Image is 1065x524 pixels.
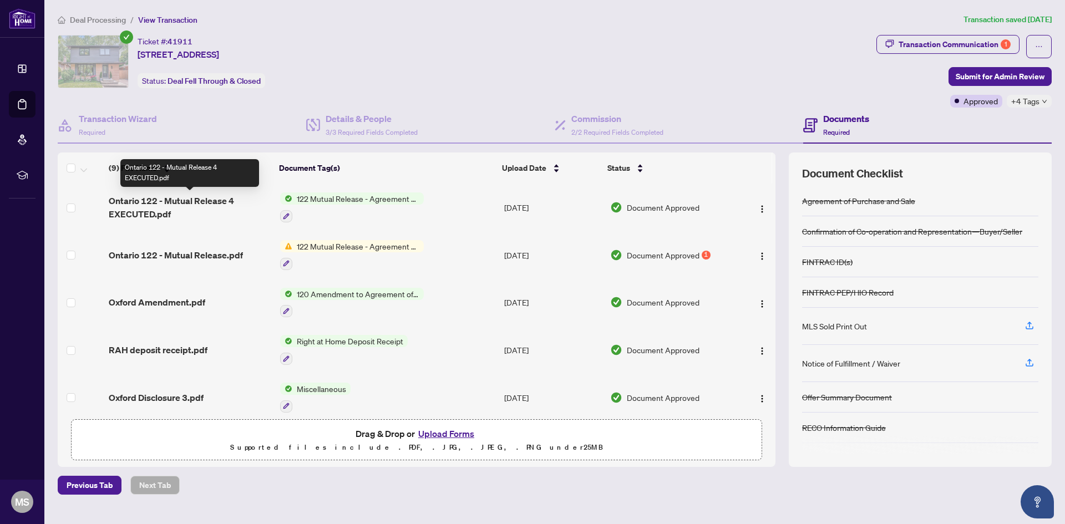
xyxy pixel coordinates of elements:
span: Deal Fell Through & Closed [168,76,261,86]
article: Transaction saved [DATE] [963,13,1052,26]
button: Next Tab [130,476,180,495]
button: Submit for Admin Review [949,67,1052,86]
span: Ontario 122 - Mutual Release 4 EXECUTED.pdf [109,194,271,221]
span: Document Approved [627,249,699,261]
button: Transaction Communication1 [876,35,1020,54]
button: Status Icon122 Mutual Release - Agreement of Purchase and Sale [280,192,424,222]
span: MS [15,494,29,510]
img: Status Icon [280,383,292,395]
h4: Commission [571,112,663,125]
span: Document Approved [627,344,699,356]
span: Status [607,162,630,174]
img: Logo [758,394,767,403]
button: Logo [753,341,771,359]
span: Drag & Drop orUpload FormsSupported files include .PDF, .JPG, .JPEG, .PNG under25MB [72,420,762,461]
img: Logo [758,205,767,213]
span: Deal Processing [70,15,126,25]
button: Open asap [1021,485,1054,518]
div: Transaction Communication [899,35,1011,53]
span: 3/3 Required Fields Completed [326,128,418,136]
button: Logo [753,293,771,311]
h4: Transaction Wizard [79,112,157,125]
th: (9) File Name [104,152,275,184]
div: Ontario 122 - Mutual Release 4 EXECUTED.pdf [120,159,259,187]
img: Logo [758,347,767,355]
button: Status Icon120 Amendment to Agreement of Purchase and Sale [280,288,424,318]
img: Document Status [610,249,622,261]
span: Upload Date [502,162,546,174]
span: Miscellaneous [292,383,351,395]
span: Submit for Admin Review [956,68,1044,85]
img: logo [9,8,35,29]
div: RECO Information Guide [802,421,886,434]
span: Document Approved [627,391,699,404]
div: Offer Summary Document [802,391,892,403]
span: Drag & Drop or [356,426,478,441]
img: Status Icon [280,288,292,300]
img: IMG-W12215679_1.jpg [58,35,128,88]
img: Status Icon [280,335,292,347]
span: +4 Tags [1011,95,1039,108]
button: Status IconMiscellaneous [280,383,351,413]
button: Status Icon122 Mutual Release - Agreement of Purchase and Sale [280,240,424,270]
span: Right at Home Deposit Receipt [292,335,408,347]
span: View Transaction [138,15,197,25]
span: Previous Tab [67,476,113,494]
span: Ontario 122 - Mutual Release.pdf [109,248,243,262]
div: Confirmation of Co-operation and Representation—Buyer/Seller [802,225,1022,237]
span: home [58,16,65,24]
h4: Details & People [326,112,418,125]
span: Oxford Disclosure 3.pdf [109,391,204,404]
span: RAH deposit receipt.pdf [109,343,207,357]
div: FINTRAC PEP/HIO Record [802,286,894,298]
span: Oxford Amendment.pdf [109,296,205,309]
img: Document Status [610,391,622,404]
th: Status [603,152,735,184]
img: Status Icon [280,240,292,252]
img: Document Status [610,201,622,213]
button: Logo [753,246,771,264]
span: 41911 [168,37,192,47]
p: Supported files include .PDF, .JPG, .JPEG, .PNG under 25 MB [78,441,755,454]
button: Status IconRight at Home Deposit Receipt [280,335,408,365]
div: 1 [702,251,711,260]
span: Approved [963,95,998,107]
button: Logo [753,389,771,406]
span: 2/2 Required Fields Completed [571,128,663,136]
div: Notice of Fulfillment / Waiver [802,357,900,369]
div: Status: [138,73,265,88]
img: Logo [758,299,767,308]
img: Status Icon [280,192,292,205]
div: 1 [1001,39,1011,49]
span: 120 Amendment to Agreement of Purchase and Sale [292,288,424,300]
span: Required [79,128,105,136]
td: [DATE] [500,279,606,327]
span: 122 Mutual Release - Agreement of Purchase and Sale [292,192,424,205]
span: (9) File Name [109,162,157,174]
img: Document Status [610,344,622,356]
div: Agreement of Purchase and Sale [802,195,915,207]
li: / [130,13,134,26]
img: Document Status [610,296,622,308]
div: Ticket #: [138,35,192,48]
button: Previous Tab [58,476,121,495]
h4: Documents [823,112,869,125]
span: Document Approved [627,296,699,308]
span: Document Approved [627,201,699,213]
td: [DATE] [500,184,606,231]
button: Upload Forms [415,426,478,441]
span: Document Checklist [802,166,903,181]
button: Logo [753,199,771,216]
span: [STREET_ADDRESS] [138,48,219,61]
img: Logo [758,252,767,261]
span: check-circle [120,30,133,44]
th: Document Tag(s) [275,152,497,184]
th: Upload Date [498,152,603,184]
span: ellipsis [1035,43,1043,50]
span: Required [823,128,850,136]
div: MLS Sold Print Out [802,320,867,332]
div: FINTRAC ID(s) [802,256,853,268]
span: down [1042,99,1047,104]
td: [DATE] [500,326,606,374]
td: [DATE] [500,374,606,421]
